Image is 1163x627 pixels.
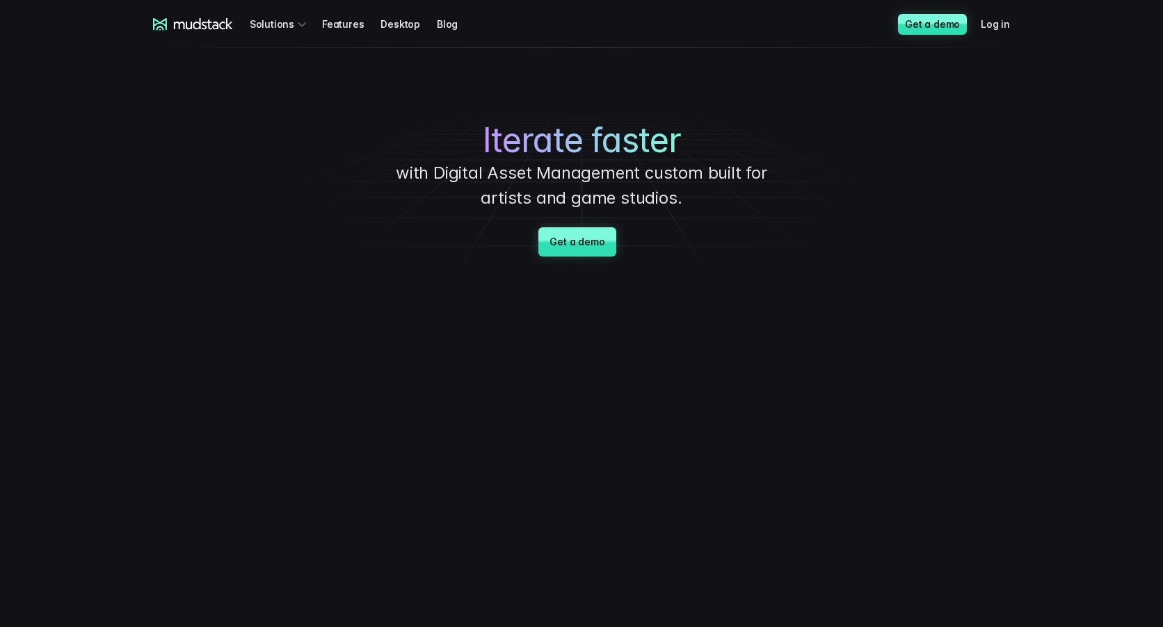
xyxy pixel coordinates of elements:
a: Get a demo [898,14,967,35]
a: Get a demo [538,227,616,256]
a: Log in [981,11,1027,37]
a: Features [322,11,380,37]
div: Solutions [250,11,311,37]
a: Desktop [380,11,437,37]
span: Iterate faster [483,120,681,161]
p: with Digital Asset Management custom built for artists and game studios. [373,161,790,211]
a: Blog [437,11,474,37]
a: mudstack logo [153,18,233,31]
